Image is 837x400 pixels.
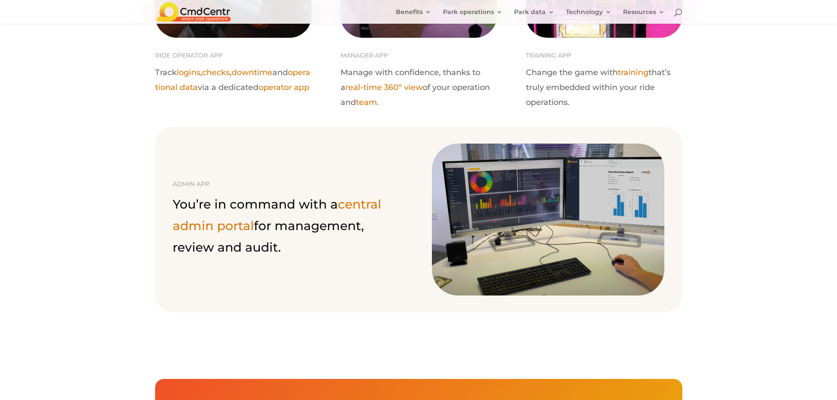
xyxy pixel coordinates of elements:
a: real-time 360º view [345,83,423,92]
a: logins [177,68,200,77]
h3: Ride operator app [155,52,312,63]
a: Park operations [443,9,503,24]
a: team [356,97,377,107]
a: Park data [514,9,554,24]
a: downtime [232,68,272,77]
h3: Manager app [341,52,497,63]
img: CmdCentr_Admin_Dashboard_reports [432,144,664,295]
a: central admin portal [173,197,381,233]
p: Manage with confidence, thanks to a of your operation and . [341,65,497,110]
a: checks [202,68,230,77]
h3: Admin app [173,181,405,191]
a: operator app [258,83,309,92]
a: Benefits [396,9,431,24]
p: Change the game with that’s truly embedded within your ride operations. [526,65,682,110]
p: You’re in command with a for management, review and audit. [173,194,405,258]
p: Track , , and via a dedicated [155,65,312,95]
h3: Training app [526,52,682,63]
a: training [618,68,649,77]
a: Resources [623,9,665,24]
img: CmdCentr [157,2,231,21]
